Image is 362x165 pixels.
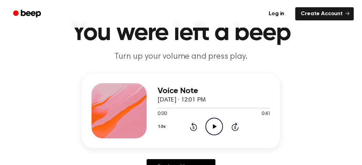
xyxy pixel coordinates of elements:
a: Beep [8,7,47,21]
span: 0:41 [262,110,270,118]
span: [DATE] · 12:01 PM [158,97,206,103]
a: Log in [262,6,291,22]
a: Create Account [295,7,354,20]
span: 0:00 [158,110,167,118]
p: Turn up your volume and press play. [49,51,313,62]
h3: Voice Note [158,86,270,96]
h1: You were left a beep [8,21,354,46]
button: 1.0x [158,121,168,133]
